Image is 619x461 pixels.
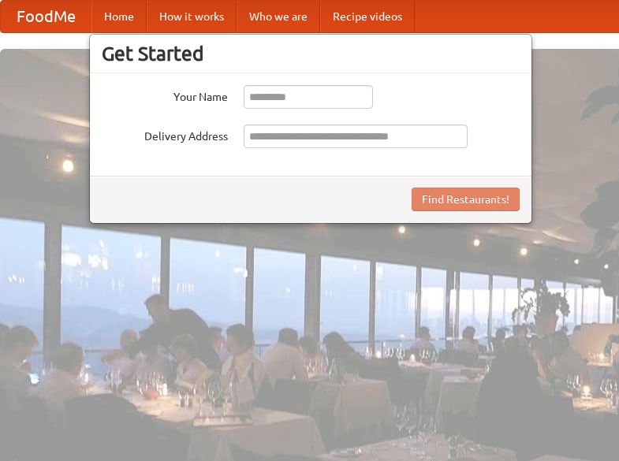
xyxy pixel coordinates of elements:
[102,125,228,144] label: Delivery Address
[320,1,415,32] a: Recipe videos
[1,1,91,32] a: FoodMe
[102,42,520,65] h3: Get Started
[102,85,228,105] label: Your Name
[237,1,320,32] a: Who we are
[412,188,520,211] button: Find Restaurants!
[147,1,237,32] a: How it works
[91,1,147,32] a: Home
